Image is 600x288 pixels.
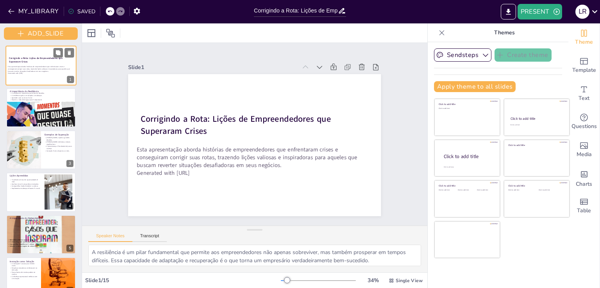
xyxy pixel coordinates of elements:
span: Media [577,150,592,159]
div: 5 [66,245,73,252]
p: Esta apresentação aborda histórias de empreendedores que enfrentaram crises e conseguiram corrigi... [8,66,71,72]
p: A perseverança é fundamental para o sucesso. [45,146,72,150]
p: A inovação é crucial para reverter crises. [10,262,37,267]
span: Soluções criativas surgem do networking. [10,245,38,247]
div: 5 [6,215,76,254]
div: Click to add text [510,124,562,126]
div: https://cdn.sendsteps.com/images/slides/2025_14_08_03_41-fAM1K0CitvR7pxGt.jpegExemplos de Superaç... [6,130,76,169]
div: 4 [66,203,73,210]
div: 2 [66,118,73,125]
div: Click to add title [444,153,494,160]
div: Click to add text [458,189,475,191]
div: Click to add text [539,189,563,191]
div: Click to add title [508,143,564,146]
div: SAVED [68,8,95,15]
div: Click to add title [508,184,564,187]
p: [PERSON_NAME] enfrentou reveses significativos. [45,141,72,146]
p: [PERSON_NAME] superou grandes desafios. [45,137,72,141]
span: Text [579,94,589,103]
span: Networking oferece apoio durante crises. [10,238,38,240]
p: Compartilhar lições fortalece a cultura. [10,185,41,188]
p: Inovação como Solução [10,260,37,263]
div: Click to add body [444,166,493,168]
button: EXPORT_TO_POWERPOINT [501,4,516,20]
div: Click to add title [439,103,495,106]
div: Slide 1 / 15 [85,277,281,284]
p: Themes [448,23,561,42]
button: PRESENT [518,4,562,20]
div: Slide 1 [128,64,296,71]
button: Transcript [132,233,167,242]
p: Generated with [URL] [8,72,71,75]
p: A Importância da Resiliência [10,90,72,93]
div: Add ready made slides [568,52,600,80]
div: Click to add title [439,184,495,187]
p: A resiliência é essencial para enfrentar desafios. [10,92,72,95]
div: Add text boxes [568,80,600,108]
div: Corrigindo a Rota: Lições de Empreendedores que Superaram CrisesEsta apresentação aborda história... [5,46,77,85]
div: https://cdn.sendsteps.com/images/slides/2025_14_08_03_41-eP38cpErJTHnZBrH.jpegLições AprendidasTr... [6,172,76,212]
p: Empresas inovadoras se destacam no mercado. [10,267,37,271]
div: Get real-time input from your audience [568,108,600,136]
p: A eficiência operacional melhora com a inovação. [10,275,37,279]
span: Single View [396,277,423,284]
strong: Corrigindo a Rota: Lições de Empreendedores que Superaram Crises [141,113,331,137]
div: Click to add text [508,189,533,191]
p: Analisar erros é uma prática necessária. [10,183,41,185]
div: Add a table [568,192,600,220]
p: A resiliência ajuda a se adaptar a mudanças. [10,94,72,97]
span: O networking abre portas para oportunidades. [10,241,41,243]
button: Speaker Notes [88,233,132,242]
button: Delete Slide [64,48,74,57]
div: L R [575,5,589,19]
p: Inovação é uma resposta a crises. [45,150,72,152]
p: Exemplos de Superação [45,133,72,136]
span: Template [572,66,596,75]
button: L R [575,4,589,20]
div: 3 [66,160,73,167]
p: Manter a visão de longo prazo é importante. [10,99,72,101]
div: Click to add text [439,189,456,191]
div: https://cdn.sendsteps.com/images/logo/sendsteps_logo_white.pnghttps://cdn.sendsteps.com/images/lo... [6,88,76,127]
strong: Corrigindo a Rota: Lições de Empreendedores que Superaram Crises [9,57,62,63]
button: MY_LIBRARY [6,5,62,18]
div: Add images, graphics, shapes or video [568,136,600,164]
p: Lições Aprendidas [10,174,41,178]
div: Add charts and graphs [568,164,600,192]
span: Table [577,206,591,215]
button: Create theme [495,48,552,62]
span: Theme [575,38,593,46]
p: Implementar mudanças eficazes é crucial. [10,187,41,190]
div: Layout [85,27,98,39]
div: 1 [67,76,74,83]
p: A Importância do Networking [10,217,72,220]
span: Position [106,28,115,38]
div: Change the overall theme [568,23,600,52]
span: Compartilhar experiências é valioso. [10,243,34,245]
button: ADD_SLIDE [4,27,78,40]
div: Click to add text [439,108,495,110]
p: Esta apresentação aborda histórias de empreendedores que enfrentaram crises e conseguiram corrigi... [137,146,364,169]
button: Apply theme to all slides [434,81,516,92]
div: 34 % [364,277,382,284]
p: Aprender com os erros é vital. [10,97,72,99]
input: INSERT_TITLE [254,5,338,16]
div: Click to add text [477,189,495,191]
span: Charts [576,180,592,188]
button: Sendsteps [434,48,491,62]
div: Click to add title [511,116,562,121]
span: Questions [571,122,597,131]
p: Generated with [URL] [137,169,364,177]
p: Novas fontes de receita podem ser criadas. [10,271,37,275]
button: Duplicate Slide [54,48,63,57]
p: Transformar erros em oportunidades é vital. [10,179,41,183]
